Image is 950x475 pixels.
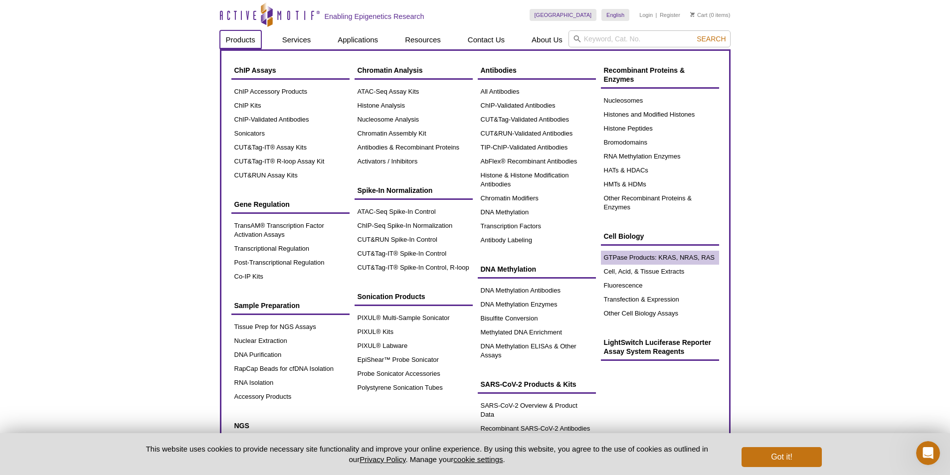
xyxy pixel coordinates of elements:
[355,261,473,275] a: CUT&Tag-IT® Spike-In Control, R-loop
[697,35,726,43] span: Search
[234,200,290,208] span: Gene Regulation
[478,284,596,298] a: DNA Methylation Antibodies
[358,293,425,301] span: Sonication Products
[690,9,731,21] li: (0 items)
[478,61,596,80] a: Antibodies
[604,66,685,83] span: Recombinant Proteins & Enzymes
[358,186,433,194] span: Spike-In Normalization
[478,113,596,127] a: CUT&Tag-Validated Antibodies
[604,338,711,355] span: LightSwitch Luciferase Reporter Assay System Reagents
[231,376,350,390] a: RNA Isolation
[355,127,473,141] a: Chromatin Assembly Kit
[639,11,653,18] a: Login
[481,265,536,273] span: DNA Methylation
[601,177,719,191] a: HMTs & HDMs
[690,12,695,17] img: Your Cart
[601,108,719,122] a: Histones and Modified Histones
[355,325,473,339] a: PIXUL® Kits
[231,390,350,404] a: Accessory Products
[601,227,719,246] a: Cell Biology
[231,416,350,435] a: NGS
[355,353,473,367] a: EpiShear™ Probe Sonicator
[453,455,503,464] button: cookie settings
[231,155,350,168] a: CUT&Tag-IT® R-loop Assay Kit
[129,444,726,465] p: This website uses cookies to provide necessary site functionality and improve your online experie...
[604,232,644,240] span: Cell Biology
[601,163,719,177] a: HATs & HDACs
[325,12,424,21] h2: Enabling Epigenetics Research
[231,348,350,362] a: DNA Purification
[332,30,384,49] a: Applications
[478,141,596,155] a: TIP-ChIP-Validated Antibodies
[601,279,719,293] a: Fluorescence
[355,339,473,353] a: PIXUL® Labware
[231,334,350,348] a: Nuclear Extraction
[601,61,719,89] a: Recombinant Proteins & Enzymes
[231,242,350,256] a: Transcriptional Regulation
[355,219,473,233] a: ChIP-Seq Spike-In Normalization
[601,293,719,307] a: Transfection & Expression
[220,30,261,49] a: Products
[601,136,719,150] a: Bromodomains
[526,30,569,49] a: About Us
[530,9,597,21] a: [GEOGRAPHIC_DATA]
[355,205,473,219] a: ATAC-Seq Spike-In Control
[355,367,473,381] a: Probe Sonicator Accessories
[601,265,719,279] a: Cell, Acid, & Tissue Extracts
[478,219,596,233] a: Transcription Factors
[478,298,596,312] a: DNA Methylation Enzymes
[355,99,473,113] a: Histone Analysis
[462,30,511,49] a: Contact Us
[355,233,473,247] a: CUT&RUN Spike-In Control
[355,381,473,395] a: Polystyrene Sonication Tubes
[355,61,473,80] a: Chromatin Analysis
[601,9,629,21] a: English
[478,85,596,99] a: All Antibodies
[231,219,350,242] a: TransAM® Transcription Factor Activation Assays
[478,99,596,113] a: ChIP-Validated Antibodies
[234,302,300,310] span: Sample Preparation
[355,113,473,127] a: Nucleosome Analysis
[231,113,350,127] a: ChIP-Validated Antibodies
[690,11,708,18] a: Cart
[355,181,473,200] a: Spike-In Normalization
[231,270,350,284] a: Co-IP Kits
[601,191,719,214] a: Other Recombinant Proteins & Enzymes
[478,205,596,219] a: DNA Methylation
[660,11,680,18] a: Register
[569,30,731,47] input: Keyword, Cat. No.
[478,168,596,191] a: Histone & Histone Modification Antibodies
[742,447,821,467] button: Got it!
[231,320,350,334] a: Tissue Prep for NGS Assays
[478,325,596,339] a: Methylated DNA Enrichment
[276,30,317,49] a: Services
[231,61,350,80] a: ChIP Assays
[234,66,276,74] span: ChIP Assays
[231,362,350,376] a: RapCap Beads for cfDNA Isolation
[231,99,350,113] a: ChIP Kits
[360,455,405,464] a: Privacy Policy
[478,127,596,141] a: CUT&RUN-Validated Antibodies
[478,399,596,422] a: SARS-CoV-2 Overview & Product Data
[478,233,596,247] a: Antibody Labeling
[231,168,350,182] a: CUT&RUN Assay Kits
[399,30,447,49] a: Resources
[478,260,596,279] a: DNA Methylation
[478,339,596,362] a: DNA Methylation ELISAs & Other Assays
[656,9,657,21] li: |
[601,251,719,265] a: GTPase Products: KRAS, NRAS, RAS
[481,380,576,388] span: SARS-CoV-2 Products & Kits
[355,155,473,168] a: Activators / Inhibitors
[355,85,473,99] a: ATAC-Seq Assay Kits
[231,296,350,315] a: Sample Preparation
[916,441,940,465] iframe: Intercom live chat
[231,85,350,99] a: ChIP Accessory Products
[231,195,350,214] a: Gene Regulation
[601,307,719,320] a: Other Cell Biology Assays
[231,256,350,270] a: Post-Transcriptional Regulation
[601,333,719,361] a: LightSwitch Luciferase Reporter Assay System Reagents
[231,141,350,155] a: CUT&Tag-IT® Assay Kits
[478,191,596,205] a: Chromatin Modifiers
[358,66,423,74] span: Chromatin Analysis
[355,247,473,261] a: CUT&Tag-IT® Spike-In Control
